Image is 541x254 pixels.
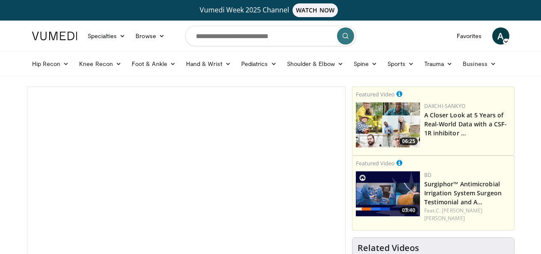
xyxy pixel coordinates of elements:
a: Surgiphor™ Antimicrobial Irrigation System Surgeon Testimonial and A… [424,180,502,206]
a: Sports [382,55,419,72]
a: Trauma [419,55,458,72]
a: A Closer Look at 5 Years of Real-World Data with a CSF-1R inhibitor … [424,111,507,137]
a: BD [424,171,432,179]
a: 06:25 [356,102,420,147]
a: C. [PERSON_NAME] [PERSON_NAME] [424,207,483,222]
small: Featured Video [356,90,395,98]
small: Featured Video [356,159,395,167]
a: Browse [130,27,170,45]
h4: Related Videos [358,243,419,253]
img: 70422da6-974a-44ac-bf9d-78c82a89d891.150x105_q85_crop-smart_upscale.jpg [356,171,420,216]
a: Vumedi Week 2025 ChannelWATCH NOW [33,3,508,17]
a: Business [458,55,501,72]
a: Favorites [452,27,487,45]
a: Daiichi-Sankyo [424,102,465,110]
a: Shoulder & Elbow [282,55,349,72]
input: Search topics, interventions [185,26,356,46]
a: A [492,27,509,45]
a: Spine [349,55,382,72]
span: 06:25 [399,137,418,145]
span: 03:40 [399,206,418,214]
a: 03:40 [356,171,420,216]
a: Specialties [83,27,131,45]
img: 93c22cae-14d1-47f0-9e4a-a244e824b022.png.150x105_q85_crop-smart_upscale.jpg [356,102,420,147]
a: Hip Recon [27,55,74,72]
a: Pediatrics [236,55,282,72]
a: Knee Recon [74,55,127,72]
a: Hand & Wrist [181,55,236,72]
span: WATCH NOW [293,3,338,17]
a: Foot & Ankle [127,55,181,72]
img: VuMedi Logo [32,32,77,40]
div: Feat. [424,207,511,222]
